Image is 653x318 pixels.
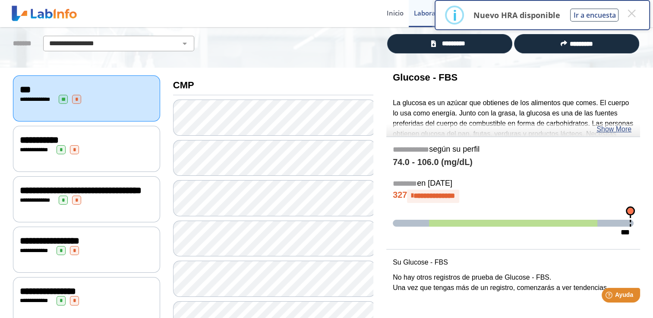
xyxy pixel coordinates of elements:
[452,7,457,23] div: i
[393,145,634,155] h5: según su perfil
[393,98,634,170] p: La glucosa es un azúcar que obtienes de los alimentos que comes. El cuerpo lo usa como energía. J...
[393,257,634,268] p: Su Glucose - FBS
[173,80,194,90] b: CMP
[576,284,644,309] iframe: Help widget launcher
[393,157,634,168] h4: 74.0 - 106.0 (mg/dL)
[393,179,634,189] h5: en [DATE]
[596,124,631,134] a: Show More
[393,272,634,293] p: No hay otros registros de prueba de Glucose - FBS. Una vez que tengas más de un registro, comenza...
[473,10,560,20] p: Nuevo HRA disponible
[393,190,634,203] h4: 327
[393,72,457,83] b: Glucose - FBS
[570,9,618,22] button: Ir a encuesta
[624,6,639,21] button: Close this dialog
